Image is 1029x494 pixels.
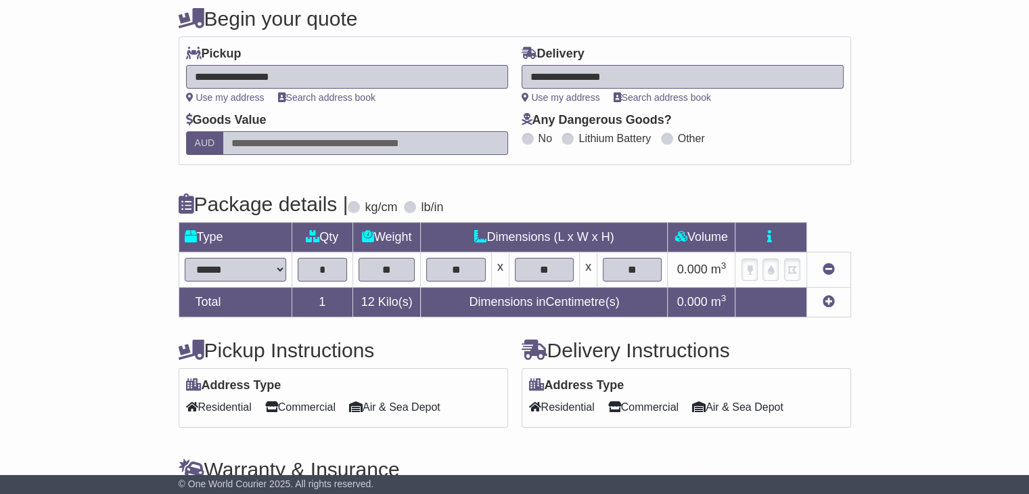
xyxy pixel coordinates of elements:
[179,193,348,215] h4: Package details |
[580,252,597,288] td: x
[539,132,552,145] label: No
[823,263,835,276] a: Remove this item
[179,223,292,252] td: Type
[186,378,281,393] label: Address Type
[186,92,265,103] a: Use my address
[711,295,727,309] span: m
[352,223,421,252] td: Weight
[186,131,224,155] label: AUD
[692,397,783,418] span: Air & Sea Depot
[608,397,679,418] span: Commercial
[186,47,242,62] label: Pickup
[352,288,421,317] td: Kilo(s)
[421,288,668,317] td: Dimensions in Centimetre(s)
[578,132,651,145] label: Lithium Battery
[529,397,595,418] span: Residential
[614,92,711,103] a: Search address book
[278,92,375,103] a: Search address book
[677,295,708,309] span: 0.000
[522,113,672,128] label: Any Dangerous Goods?
[678,132,705,145] label: Other
[677,263,708,276] span: 0.000
[265,397,336,418] span: Commercial
[179,478,374,489] span: © One World Courier 2025. All rights reserved.
[365,200,397,215] label: kg/cm
[179,288,292,317] td: Total
[529,378,624,393] label: Address Type
[349,397,440,418] span: Air & Sea Depot
[179,339,508,361] h4: Pickup Instructions
[421,200,443,215] label: lb/in
[522,47,585,62] label: Delivery
[823,295,835,309] a: Add new item
[721,261,727,271] sup: 3
[421,223,668,252] td: Dimensions (L x W x H)
[721,293,727,303] sup: 3
[668,223,735,252] td: Volume
[292,288,352,317] td: 1
[186,397,252,418] span: Residential
[292,223,352,252] td: Qty
[179,7,851,30] h4: Begin your quote
[522,339,851,361] h4: Delivery Instructions
[522,92,600,103] a: Use my address
[361,295,375,309] span: 12
[491,252,509,288] td: x
[179,458,851,480] h4: Warranty & Insurance
[186,113,267,128] label: Goods Value
[711,263,727,276] span: m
